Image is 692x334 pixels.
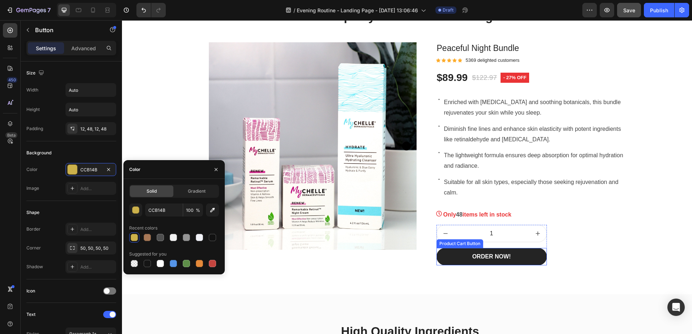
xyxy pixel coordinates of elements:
div: $89.99 [314,50,347,65]
div: Icon [26,288,35,294]
button: ORDER NOW! [315,228,425,245]
input: Auto [66,83,116,97]
div: Recent colors [129,225,157,231]
div: Product Cart Button [316,220,360,227]
div: Shape [26,209,39,216]
div: 50, 50, 50, 50 [80,245,114,252]
div: Publish [650,7,668,14]
div: Color [26,166,38,173]
span: Gradient [188,188,206,194]
div: Diminish fine lines and enhance skin elasticity with potent ingredients like retinaldehyde and [M... [321,103,502,125]
span: % [196,207,200,214]
button: 7 [3,3,54,17]
span: Save [623,7,635,13]
span: / [294,7,295,14]
div: Suggested for you [129,251,166,257]
div: $122.97 [349,52,376,64]
p: Button [35,26,97,34]
div: Shadow [26,264,43,270]
div: 450 [7,77,17,83]
div: Size [26,68,46,78]
span: Evening Routine - Landing Page - [DATE] 13:06:46 [297,7,418,14]
div: Background [26,150,51,156]
button: increment [407,205,425,222]
p: Settings [36,44,56,52]
div: 5369 delighted customers [343,36,398,44]
button: decrement [315,205,332,222]
iframe: Design area [122,20,692,334]
span: Draft [443,7,453,13]
div: 12, 48, 12, 48 [80,126,114,132]
div: Image [26,185,39,192]
div: Corner [26,245,41,251]
div: Suitable for all skin types, especially those seeking rejuvenation and calm. [321,156,502,179]
div: Border [26,226,41,232]
input: quantity [332,205,407,222]
div: ORDER NOW! [350,232,389,241]
p: Advanced [71,44,96,52]
pre: - 27% off [379,52,408,63]
p: 7 [47,6,51,14]
div: Height [26,106,40,113]
div: Padding [26,125,43,132]
button: Save [617,3,641,17]
div: Width [26,87,38,93]
div: Color [129,166,140,173]
div: Add... [80,264,114,270]
div: CCB14B [80,167,101,173]
span: Solid [147,188,157,194]
p: High Quality Ingredients [72,304,505,319]
p: Only items left in stock [321,190,390,199]
div: Beta [5,132,17,138]
span: 48 [334,191,341,197]
div: Add... [80,226,114,233]
div: Text [26,311,35,318]
input: Eg: FFFFFF [145,204,183,217]
div: The lightweight formula ensures deep absorption for optimal hydration and radiance. [321,129,502,152]
div: Add... [80,185,114,192]
button: Carousel Next Arrow [280,121,289,130]
button: Publish [644,3,674,17]
div: Enriched with [MEDICAL_DATA] and soothing botanicals, this bundle rejuvenates your skin while you... [321,76,502,99]
div: Open Intercom Messenger [667,299,685,316]
h1: Peaceful Night Bundle [314,22,502,34]
input: Auto [66,103,116,116]
div: Undo/Redo [136,3,166,17]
